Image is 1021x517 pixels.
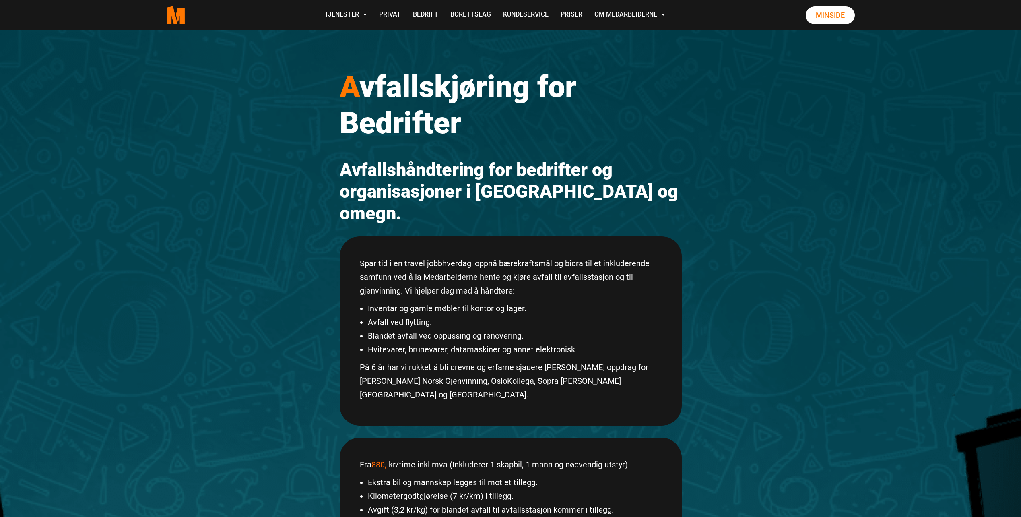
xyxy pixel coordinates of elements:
a: Om Medarbeiderne [588,1,671,29]
p: Spar tid i en travel jobbhverdag, oppnå bærekraftsmål og bidra til et inkluderende samfunn ved å ... [360,256,662,298]
p: På 6 år har vi rukket å bli drevne og erfarne sjauere [PERSON_NAME] oppdrag for [PERSON_NAME] Nor... [360,360,662,401]
a: Privat [373,1,407,29]
li: Blandet avfall ved oppussing og renovering. [368,329,662,343]
p: Fra kr/time inkl mva (Inkluderer 1 skapbil, 1 mann og nødvendig utstyr). [360,458,662,472]
span: 880,- [371,460,389,469]
a: Minside [806,6,855,24]
li: Hvitevarer, brunevarer, datamaskiner og annet elektronisk. [368,343,662,356]
li: Inventar og gamle møbler til kontor og lager. [368,302,662,315]
li: Avfall ved flytting. [368,315,662,329]
a: Tjenester [319,1,373,29]
li: Ekstra bil og mannskap legges til mot et tillegg. [368,476,662,489]
a: Bedrift [407,1,444,29]
li: Avgift (3,2 kr/kg) for blandet avfall til avfallsstasjon kommer i tillegg. [368,503,662,517]
h1: vfallskjøring for Bedrifter [340,68,682,141]
h2: Avfallshåndtering for bedrifter og organisasjoner i [GEOGRAPHIC_DATA] og omegn. [340,159,682,224]
a: Kundeservice [497,1,555,29]
a: Priser [555,1,588,29]
a: Borettslag [444,1,497,29]
li: Kilometergodtgjørelse (7 kr/km) i tillegg. [368,489,662,503]
span: A [340,69,359,104]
